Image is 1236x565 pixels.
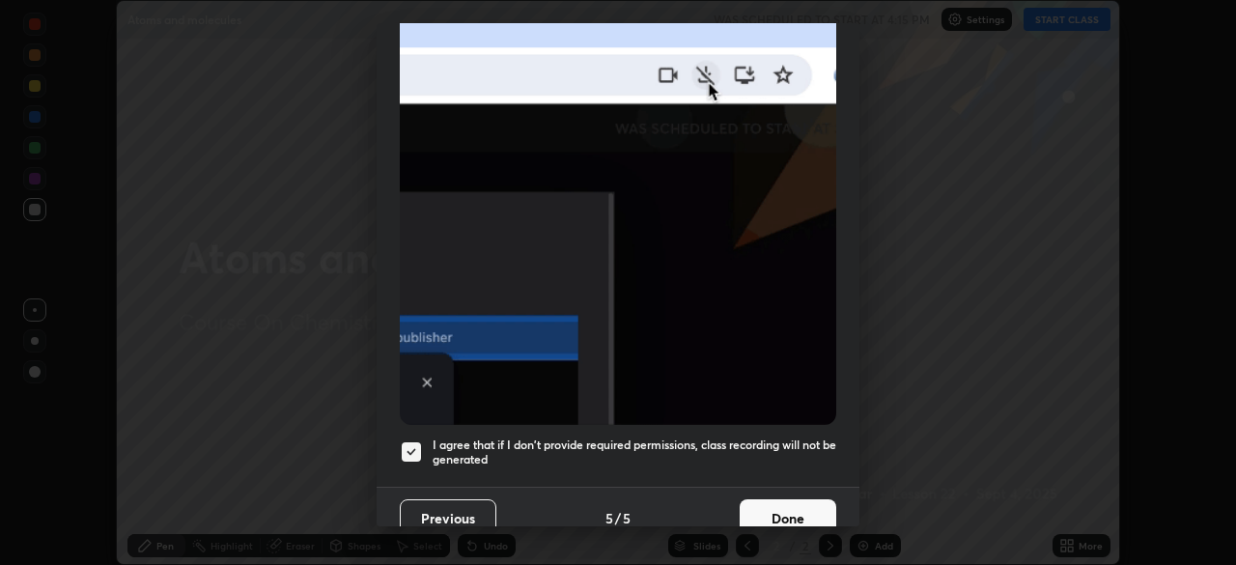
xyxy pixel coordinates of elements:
[740,499,836,538] button: Done
[433,438,836,467] h5: I agree that if I don't provide required permissions, class recording will not be generated
[400,499,496,538] button: Previous
[623,508,631,528] h4: 5
[400,3,836,425] img: downloads-permission-blocked.gif
[605,508,613,528] h4: 5
[615,508,621,528] h4: /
